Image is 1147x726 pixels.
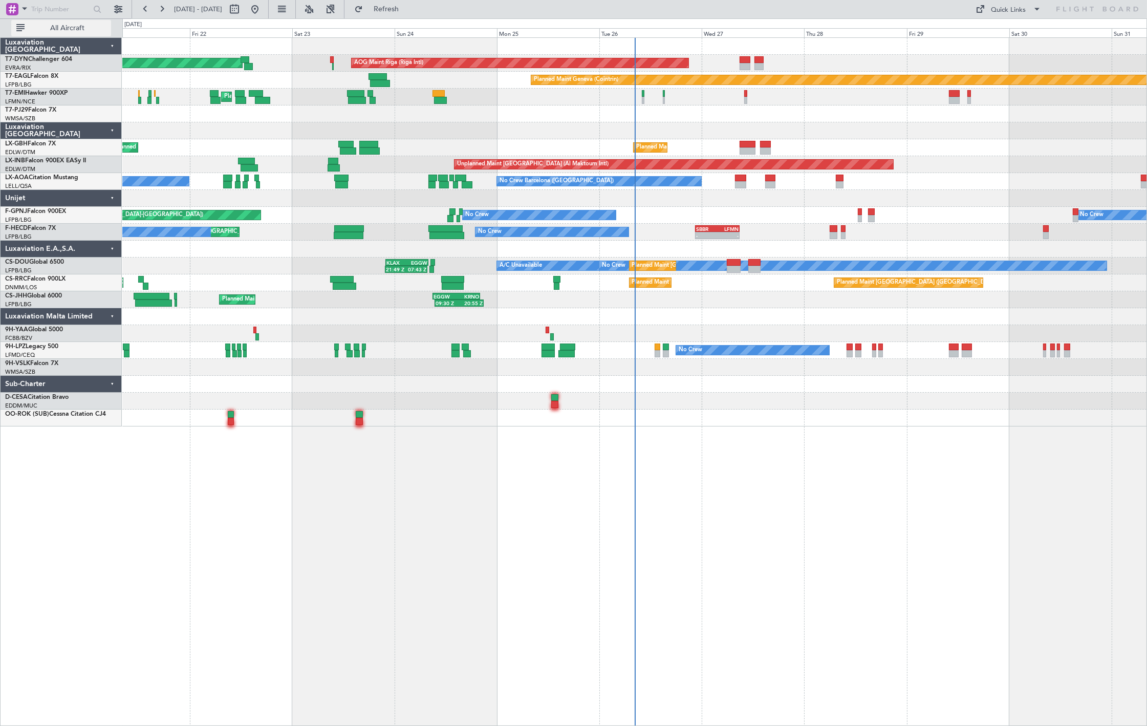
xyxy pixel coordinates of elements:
[5,368,35,376] a: WMSA/SZB
[5,301,32,308] a: LFPB/LBG
[5,208,27,215] span: F-GPNJ
[5,259,64,265] a: CS-DOUGlobal 6500
[602,258,625,273] div: No Crew
[407,260,427,266] div: EGGW
[5,394,28,400] span: D-CESA
[5,90,68,96] a: T7-EMIHawker 900XP
[991,5,1026,15] div: Quick Links
[87,28,189,37] div: Thu 21
[679,343,702,358] div: No Crew
[500,174,614,189] div: No Crew Barcelona ([GEOGRAPHIC_DATA])
[174,5,222,14] span: [DATE] - [DATE]
[5,284,37,291] a: DNMM/LOS
[5,267,32,274] a: LFPB/LBG
[456,293,479,300] div: KRNO
[5,351,35,359] a: LFMD/CEQ
[5,327,28,333] span: 9H-YAA
[457,157,609,172] div: Unplanned Maint [GEOGRAPHIC_DATA] (Al Maktoum Intl)
[5,276,66,282] a: CS-RRCFalcon 900LX
[124,20,142,29] div: [DATE]
[5,334,32,342] a: FCBB/BZV
[386,260,407,266] div: KLAX
[459,300,483,306] div: 20:55 Z
[717,232,739,239] div: -
[5,182,32,190] a: LELL/QSA
[632,258,793,273] div: Planned Maint [GEOGRAPHIC_DATA] ([GEOGRAPHIC_DATA])
[386,266,406,272] div: 21:49 Z
[971,1,1047,17] button: Quick Links
[5,90,25,96] span: T7-EMI
[804,28,906,37] div: Thu 28
[5,64,31,72] a: EVRA/RIX
[702,28,804,37] div: Wed 27
[190,28,292,37] div: Fri 22
[5,394,69,400] a: D-CESACitation Bravo
[5,327,63,333] a: 9H-YAAGlobal 5000
[5,259,29,265] span: CS-DOU
[5,293,27,299] span: CS-JHH
[5,107,28,113] span: T7-PJ29
[632,275,793,290] div: Planned Maint [GEOGRAPHIC_DATA] ([GEOGRAPHIC_DATA])
[406,266,426,272] div: 07:43 Z
[5,360,58,367] a: 9H-VSLKFalcon 7X
[5,233,32,241] a: LFPB/LBG
[5,81,32,89] a: LFPB/LBG
[27,25,108,32] span: All Aircraft
[5,175,78,181] a: LX-AOACitation Mustang
[5,158,25,164] span: LX-INB
[5,344,26,350] span: 9H-LPZ
[478,224,502,240] div: No Crew
[465,207,489,223] div: No Crew
[434,293,456,300] div: EGGW
[350,1,411,17] button: Refresh
[5,402,37,410] a: EDDM/MUC
[907,28,1009,37] div: Fri 29
[5,293,62,299] a: CS-JHHGlobal 6000
[5,73,58,79] a: T7-EAGLFalcon 8X
[5,216,32,224] a: LFPB/LBG
[354,55,423,71] div: AOG Maint Riga (Riga Intl)
[5,208,66,215] a: F-GPNJFalcon 900EX
[599,28,702,37] div: Tue 26
[696,226,718,232] div: SBBR
[5,56,72,62] a: T7-DYNChallenger 604
[436,300,459,306] div: 09:30 Z
[395,28,497,37] div: Sun 24
[5,344,58,350] a: 9H-LPZLegacy 500
[5,148,35,156] a: EDLW/DTM
[5,360,30,367] span: 9H-VSLK
[11,20,111,36] button: All Aircraft
[222,292,383,307] div: Planned Maint [GEOGRAPHIC_DATA] ([GEOGRAPHIC_DATA])
[5,175,29,181] span: LX-AOA
[5,411,49,417] span: OO-ROK (SUB)
[5,107,56,113] a: T7-PJ29Falcon 7X
[5,141,28,147] span: LX-GBH
[5,165,35,173] a: EDLW/DTM
[5,276,27,282] span: CS-RRC
[696,232,718,239] div: -
[1080,207,1103,223] div: No Crew
[5,225,56,231] a: F-HECDFalcon 7X
[31,2,90,17] input: Trip Number
[5,56,28,62] span: T7-DYN
[5,115,35,122] a: WMSA/SZB
[5,98,35,105] a: LFMN/NCE
[500,258,542,273] div: A/C Unavailable
[636,140,750,155] div: Planned Maint Nice ([GEOGRAPHIC_DATA])
[1009,28,1112,37] div: Sat 30
[5,73,30,79] span: T7-EAGL
[5,141,56,147] a: LX-GBHFalcon 7X
[534,72,618,88] div: Planned Maint Geneva (Cointrin)
[837,275,998,290] div: Planned Maint [GEOGRAPHIC_DATA] ([GEOGRAPHIC_DATA])
[717,226,739,232] div: LFMN
[365,6,408,13] span: Refresh
[5,411,106,417] a: OO-ROK (SUB)Cessna Citation CJ4
[292,28,395,37] div: Sat 23
[5,225,28,231] span: F-HECD
[5,158,86,164] a: LX-INBFalcon 900EX EASy II
[497,28,599,37] div: Mon 25
[224,89,283,104] div: Planned Maint Chester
